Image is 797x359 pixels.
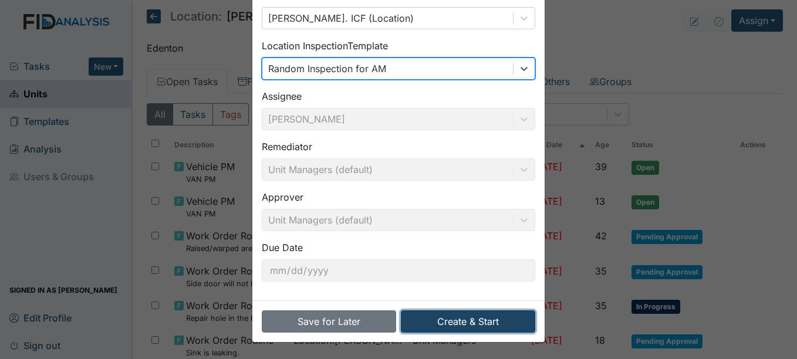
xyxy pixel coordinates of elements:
div: [PERSON_NAME]. ICF (Location) [268,11,414,25]
button: Save for Later [262,310,396,333]
label: Due Date [262,241,303,255]
label: Location Inspection Template [262,39,388,53]
div: Random Inspection for AM [268,62,386,76]
button: Create & Start [401,310,535,333]
label: Remediator [262,140,312,154]
label: Assignee [262,89,302,103]
label: Approver [262,190,303,204]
